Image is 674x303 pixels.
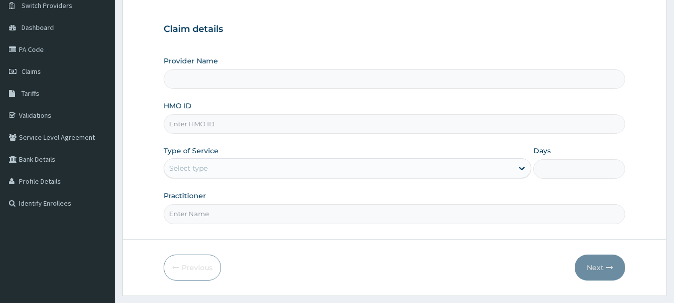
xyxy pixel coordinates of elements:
[164,114,626,134] input: Enter HMO ID
[164,56,218,66] label: Provider Name
[164,146,219,156] label: Type of Service
[164,255,221,281] button: Previous
[575,255,625,281] button: Next
[533,146,551,156] label: Days
[164,101,192,111] label: HMO ID
[21,67,41,76] span: Claims
[164,204,626,224] input: Enter Name
[21,23,54,32] span: Dashboard
[164,24,626,35] h3: Claim details
[169,163,208,173] div: Select type
[21,89,39,98] span: Tariffs
[164,191,206,201] label: Practitioner
[21,1,72,10] span: Switch Providers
